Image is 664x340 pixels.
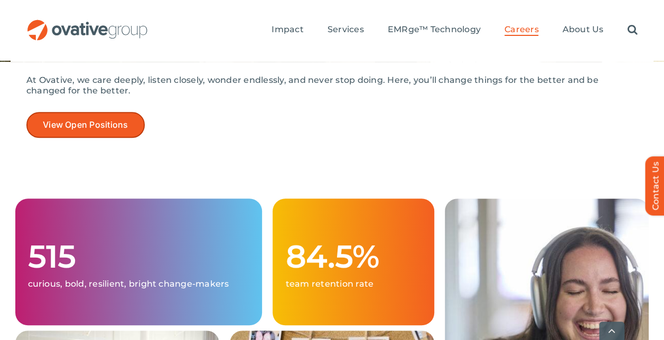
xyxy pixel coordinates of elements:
[504,24,539,35] span: Careers
[388,24,481,35] span: EMRge™ Technology
[328,24,364,36] a: Services
[28,279,250,289] p: curious, bold, resilient, bright change-makers
[562,24,603,35] span: About Us
[285,279,421,289] p: team retention rate
[285,240,421,273] h1: 84.5%
[272,24,303,35] span: Impact
[272,13,637,47] nav: Menu
[272,24,303,36] a: Impact
[388,24,481,36] a: EMRge™ Technology
[43,120,128,130] span: View Open Positions
[26,112,145,138] a: View Open Positions
[328,24,364,35] span: Services
[28,240,250,273] h1: 515
[26,18,148,29] a: OG_Full_horizontal_RGB
[627,24,637,36] a: Search
[26,75,638,96] p: At Ovative, we care deeply, listen closely, wonder endlessly, and never stop doing. Here, you’ll ...
[504,24,539,36] a: Careers
[562,24,603,36] a: About Us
